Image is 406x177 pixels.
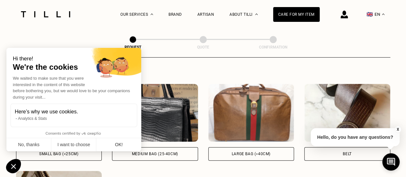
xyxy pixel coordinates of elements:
[101,45,165,49] div: Request
[197,12,214,17] a: Artisan
[132,152,178,156] div: Medium bag (25-40cm)
[171,45,235,49] div: Quote
[112,84,198,142] img: Tilli retouche votre Medium bag (25-40cm)
[341,11,348,18] img: login icon
[395,126,401,133] button: X
[343,152,351,156] div: Belt
[304,84,390,142] img: Tilli retouche votre Belt
[273,7,320,22] a: Care for my item
[311,128,400,146] p: Hello, do you have any questions?
[151,13,153,15] img: Dropdown menu
[255,13,258,15] img: About dropdown menu
[382,13,384,15] img: menu déroulant
[232,152,271,156] div: Large bag (>40cm)
[19,11,73,17] img: Tilli seamstress service logo
[168,12,182,17] a: Brand
[39,152,78,156] div: Small bag (<25cm)
[367,11,373,17] span: 🇬🇧
[241,45,305,49] div: Confirmation
[208,84,294,142] img: Tilli retouche votre Large bag (>40cm)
